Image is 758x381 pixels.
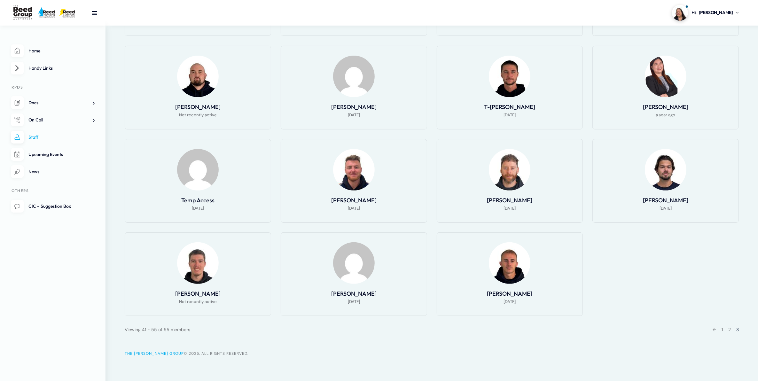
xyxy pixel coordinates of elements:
[177,56,219,97] img: Profile Photo
[728,327,731,332] a: 2
[713,327,716,332] a: ←
[179,298,217,306] span: Not recently active
[177,242,219,284] img: Profile Photo
[125,351,184,356] a: The [PERSON_NAME] Group
[192,205,204,212] span: [DATE]
[504,298,516,306] span: [DATE]
[643,197,688,204] a: [PERSON_NAME]
[736,327,739,332] span: 3
[331,197,377,204] a: [PERSON_NAME]
[333,149,375,190] img: Profile Photo
[179,111,217,119] span: Not recently active
[125,326,190,333] div: Viewing 41 - 55 of 55 members
[489,56,530,97] img: Profile Photo
[333,56,375,97] img: Profile Photo
[645,56,686,97] img: Profile Photo
[348,298,360,306] span: [DATE]
[348,111,360,119] span: [DATE]
[692,9,697,16] span: Hi,
[348,205,360,212] span: [DATE]
[331,103,377,111] a: [PERSON_NAME]
[175,103,221,111] a: [PERSON_NAME]
[177,149,219,190] img: Profile Photo
[722,327,723,332] a: 1
[181,197,215,204] a: Temp Access
[672,5,688,21] img: Profile picture of Carmen Montalto
[489,149,530,190] img: Profile Photo
[504,205,516,212] span: [DATE]
[487,197,532,204] a: [PERSON_NAME]
[331,290,377,297] a: [PERSON_NAME]
[484,103,535,111] a: T-[PERSON_NAME]
[487,290,532,297] a: [PERSON_NAME]
[672,5,739,21] a: Profile picture of Carmen MontaltoHi,[PERSON_NAME]
[175,290,221,297] a: [PERSON_NAME]
[699,9,733,16] span: [PERSON_NAME]
[645,149,686,190] img: Profile Photo
[333,242,375,284] img: Profile Photo
[660,205,672,212] span: [DATE]
[643,103,688,111] a: [PERSON_NAME]
[489,242,530,284] img: Profile Photo
[125,350,739,357] div: © 2025. All Rights Reserved.
[656,111,676,119] span: a year ago
[504,111,516,119] span: [DATE]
